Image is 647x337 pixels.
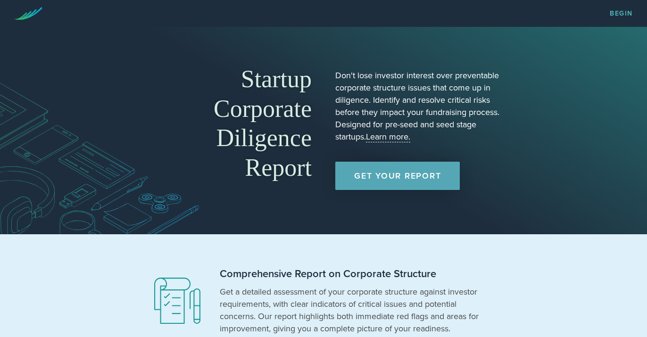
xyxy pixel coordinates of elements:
[366,132,410,142] a: Learn more.
[335,162,460,190] a: Get Your Report
[335,69,503,143] p: Don't lose investor interest over preventable corporate structure issues that come up in diligenc...
[220,267,484,281] h2: Comprehensive Report on Corporate Structure
[144,65,312,182] h1: Startup Corporate Diligence Report
[220,286,484,335] p: Get a detailed assessment of your corporate structure against investor requirements, with clear i...
[610,10,633,17] a: Begin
